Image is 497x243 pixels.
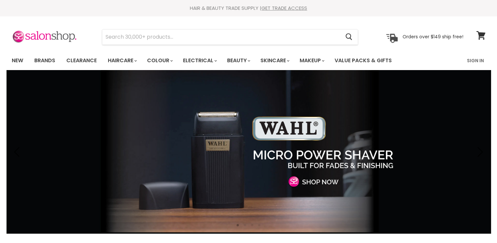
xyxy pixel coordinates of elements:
[142,54,177,67] a: Colour
[330,54,397,67] a: Value Packs & Gifts
[340,29,358,45] button: Search
[102,29,358,45] form: Product
[261,5,307,11] a: GET TRADE ACCESS
[258,224,260,226] li: Page dot 4
[295,54,328,67] a: Makeup
[61,54,102,67] a: Clearance
[11,145,25,159] button: Previous
[222,54,254,67] a: Beauty
[7,51,430,70] ul: Main menu
[102,29,340,45] input: Search
[103,54,141,67] a: Haircare
[472,145,486,159] button: Next
[237,224,239,226] li: Page dot 1
[463,54,488,67] a: Sign In
[251,224,253,226] li: Page dot 3
[4,5,494,11] div: HAIR & BEAUTY TRADE SUPPLY |
[403,34,463,40] p: Orders over $149 ship free!
[178,54,221,67] a: Electrical
[29,54,60,67] a: Brands
[4,51,494,70] nav: Main
[7,54,28,67] a: New
[256,54,293,67] a: Skincare
[244,224,246,226] li: Page dot 2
